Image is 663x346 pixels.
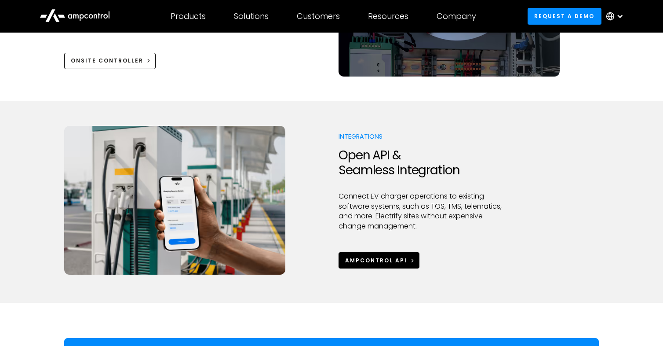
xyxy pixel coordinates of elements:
div: Customers [297,11,340,21]
div: Products [171,11,206,21]
p: Connect EV charger operations to existing software systems, such as TOS, TMS, telematics, and mor... [339,191,508,231]
p: Integrations [339,132,508,141]
div: Onsite Controller [71,57,143,65]
div: Solutions [234,11,269,21]
div: Company [437,11,476,21]
h2: Open API & Seamless Integration [339,148,508,177]
a: Onsite Controller [64,53,156,69]
a: Ampcontrol APi [339,252,419,269]
div: Resources [368,11,408,21]
img: Ampcontrol EV fleet charging integrations [64,126,285,275]
a: Request a demo [528,8,601,24]
div: Ampcontrol APi [345,257,407,265]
